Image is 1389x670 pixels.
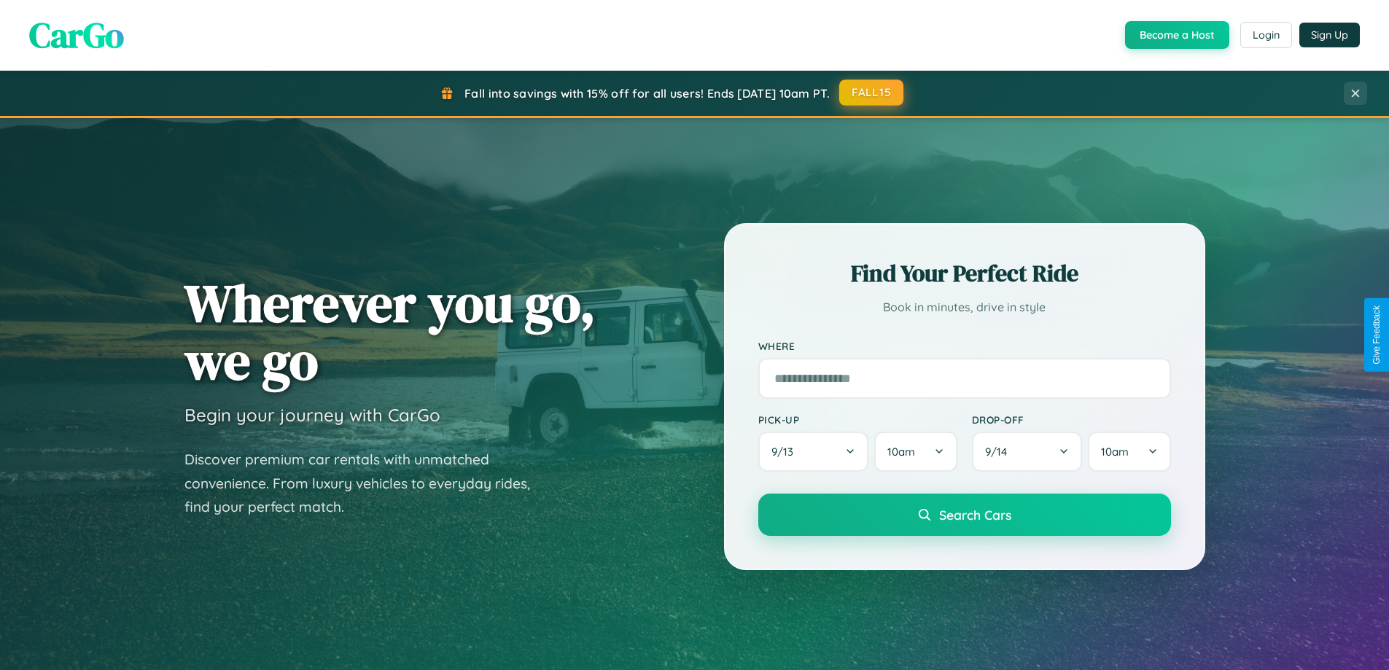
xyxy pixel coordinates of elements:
h2: Find Your Perfect Ride [758,257,1171,289]
span: 10am [887,445,915,459]
button: Become a Host [1125,21,1229,49]
button: 9/14 [972,432,1083,472]
h3: Begin your journey with CarGo [184,404,440,426]
button: Sign Up [1299,23,1360,47]
span: 9 / 14 [985,445,1014,459]
span: Fall into savings with 15% off for all users! Ends [DATE] 10am PT. [464,86,830,101]
button: 10am [1088,432,1170,472]
p: Discover premium car rentals with unmatched convenience. From luxury vehicles to everyday rides, ... [184,448,549,519]
label: Where [758,340,1171,352]
h1: Wherever you go, we go [184,274,596,389]
button: 9/13 [758,432,869,472]
span: Search Cars [939,507,1011,523]
div: Give Feedback [1372,305,1382,365]
label: Drop-off [972,413,1171,426]
button: Login [1240,22,1292,48]
span: 9 / 13 [771,445,801,459]
button: Search Cars [758,494,1171,536]
span: 10am [1101,445,1129,459]
label: Pick-up [758,413,957,426]
span: CarGo [29,11,124,59]
button: 10am [874,432,957,472]
button: FALL15 [839,79,903,106]
p: Book in minutes, drive in style [758,297,1171,318]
